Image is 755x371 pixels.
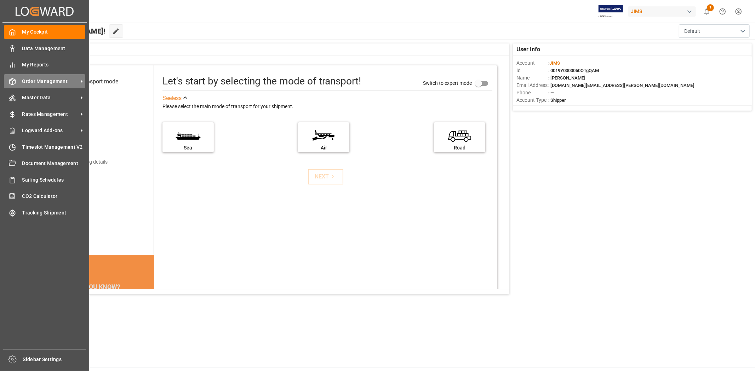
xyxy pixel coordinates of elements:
[423,80,472,86] span: Switch to expert mode
[715,4,731,19] button: Help Center
[516,59,548,67] span: Account
[548,98,566,103] span: : Shipper
[4,157,85,170] a: Document Management
[548,68,599,73] span: : 0019Y0000050OTgQAM
[4,25,85,39] a: My Cockpit
[22,61,86,69] span: My Reports
[22,28,86,36] span: My Cockpit
[599,5,623,18] img: Exertis%20JAM%20-%20Email%20Logo.jpg_1722504956.jpg
[22,111,78,118] span: Rates Management
[4,189,85,203] a: CO2 Calculator
[548,83,694,88] span: : [DOMAIN_NAME][EMAIL_ADDRESS][PERSON_NAME][DOMAIN_NAME]
[516,74,548,82] span: Name
[699,4,715,19] button: show 1 new notifications
[4,173,85,187] a: Sailing Schedules
[4,140,85,154] a: Timeslot Management V2
[29,24,105,38] span: Hello [PERSON_NAME]!
[516,89,548,96] span: Phone
[22,143,86,151] span: Timeslot Management V2
[22,127,78,134] span: Logward Add-ons
[63,77,118,86] div: Select transport mode
[22,209,86,217] span: Tracking Shipment
[679,24,750,38] button: open menu
[302,144,346,152] div: Air
[22,160,86,167] span: Document Management
[684,28,700,35] span: Default
[548,60,560,66] span: :
[516,82,548,89] span: Email Address
[4,206,85,219] a: Tracking Shipment
[548,90,554,95] span: : —
[162,102,492,111] div: Please select the main mode of transport for your shipment.
[4,41,85,55] a: Data Management
[516,45,540,54] span: User Info
[166,144,210,152] div: Sea
[548,75,585,81] span: : [PERSON_NAME]
[23,356,86,363] span: Sidebar Settings
[315,172,336,181] div: NEXT
[308,169,343,184] button: NEXT
[516,96,548,104] span: Account Type
[22,78,78,85] span: Order Management
[22,193,86,200] span: CO2 Calculator
[162,74,361,89] div: Let's start by selecting the mode of transport!
[22,176,86,184] span: Sailing Schedules
[22,45,86,52] span: Data Management
[628,5,699,18] button: JIMS
[516,67,548,74] span: Id
[22,94,78,101] span: Master Data
[549,60,560,66] span: JIMS
[628,6,696,17] div: JIMS
[707,4,714,11] span: 1
[40,279,154,294] div: DID YOU KNOW?
[437,144,482,152] div: Road
[162,94,182,102] div: See less
[4,58,85,72] a: My Reports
